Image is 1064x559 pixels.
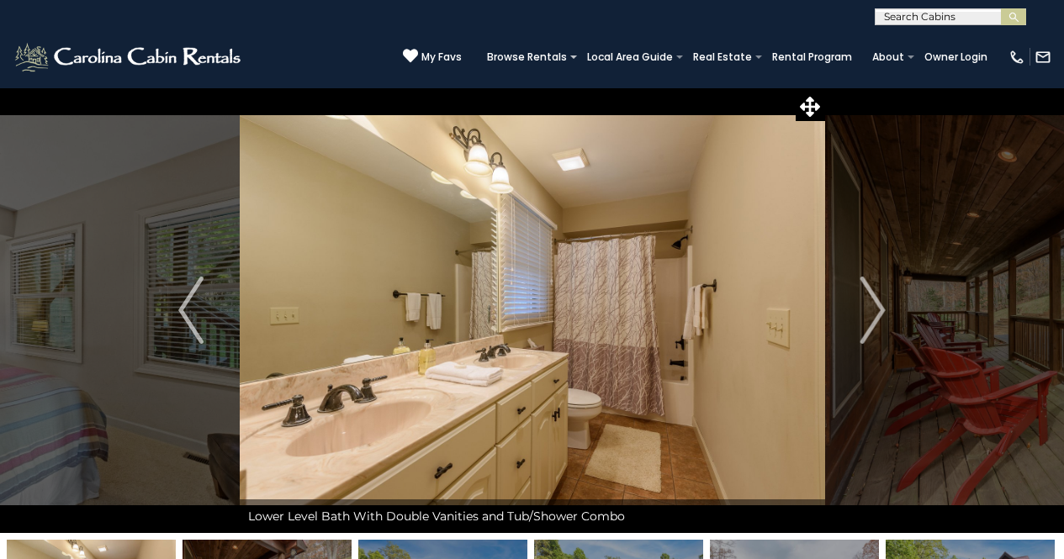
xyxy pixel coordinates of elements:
img: phone-regular-white.png [1008,49,1025,66]
a: Local Area Guide [579,45,681,69]
img: arrow [178,277,204,344]
div: Lower Level Bath With Double Vanities and Tub/Shower Combo [240,499,825,533]
img: arrow [860,277,886,344]
span: My Favs [421,50,462,65]
a: My Favs [403,48,462,66]
a: Owner Login [916,45,996,69]
img: White-1-2.png [13,40,246,74]
button: Next [824,87,921,533]
a: Browse Rentals [479,45,575,69]
a: Rental Program [764,45,860,69]
a: Real Estate [685,45,760,69]
a: About [864,45,913,69]
button: Previous [143,87,240,533]
img: mail-regular-white.png [1035,49,1051,66]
